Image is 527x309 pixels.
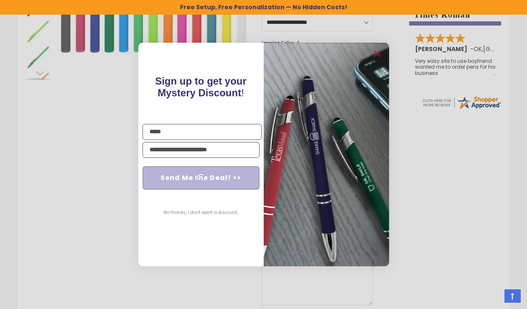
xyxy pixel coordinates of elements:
span: Sign up to get your Mystery Discount [155,75,247,98]
button: Send Me the Deal! >> [143,166,260,190]
img: pop-up-image [264,43,389,266]
button: Close dialog [371,47,384,60]
span: ! [155,75,247,98]
button: No thanks, I don't want a discount. [159,202,242,223]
